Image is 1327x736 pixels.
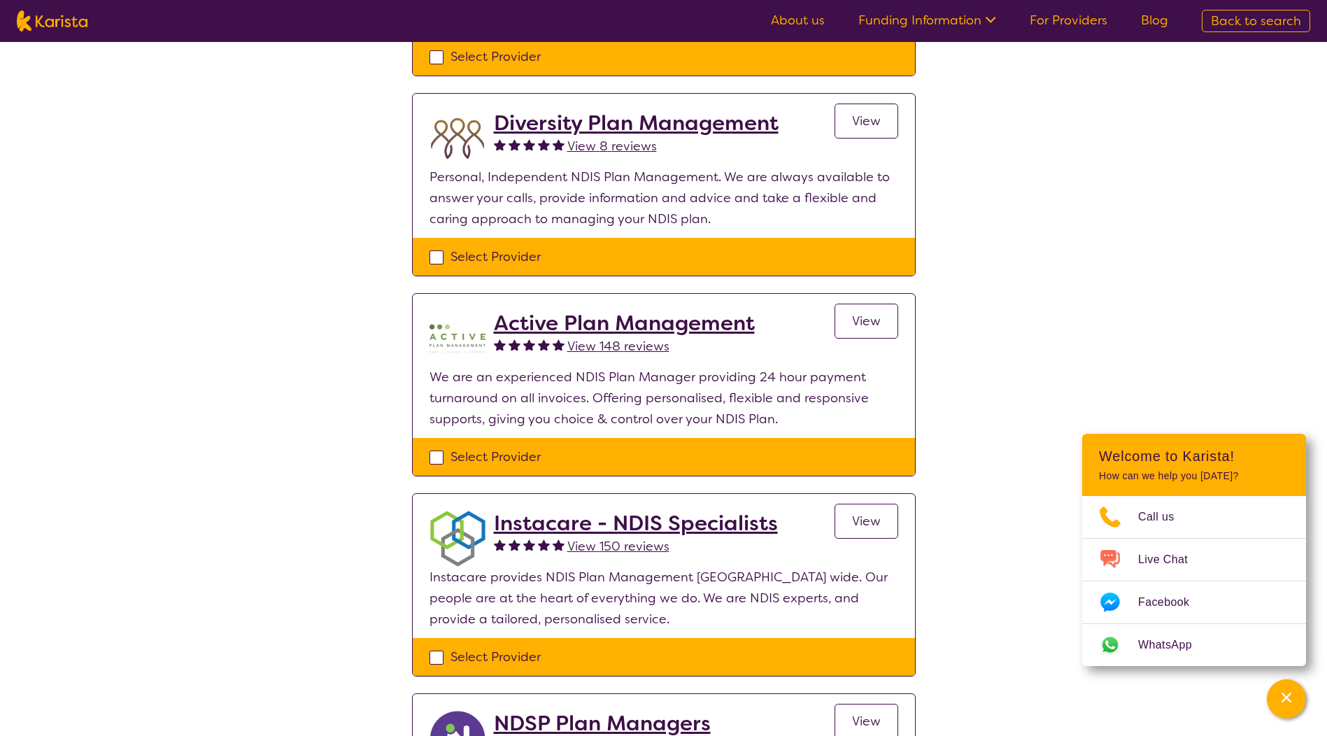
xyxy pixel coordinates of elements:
img: fullstar [494,139,506,150]
a: View 150 reviews [567,536,669,557]
a: View [835,304,898,339]
img: duqvjtfkvnzb31ymex15.png [430,111,485,167]
button: Channel Menu [1267,679,1306,719]
a: For Providers [1030,12,1107,29]
span: Live Chat [1138,549,1205,570]
a: View 148 reviews [567,336,669,357]
img: fullstar [494,539,506,551]
img: fullstar [523,539,535,551]
span: View [852,513,881,530]
a: View [835,504,898,539]
a: View [835,104,898,139]
div: Channel Menu [1082,434,1306,666]
a: Instacare - NDIS Specialists [494,511,778,536]
p: How can we help you [DATE]? [1099,470,1289,482]
a: Back to search [1202,10,1310,32]
a: Blog [1141,12,1168,29]
span: View 8 reviews [567,138,657,155]
img: fullstar [538,339,550,351]
img: fullstar [523,339,535,351]
a: About us [771,12,825,29]
img: fullstar [509,139,520,150]
a: Web link opens in a new tab. [1082,624,1306,666]
span: Back to search [1211,13,1301,29]
span: View 148 reviews [567,338,669,355]
span: View 150 reviews [567,538,669,555]
a: View 8 reviews [567,136,657,157]
span: View [852,713,881,730]
p: We are an experienced NDIS Plan Manager providing 24 hour payment turnaround on all invoices. Off... [430,367,898,430]
span: View [852,313,881,330]
p: Personal, Independent NDIS Plan Management. We are always available to answer your calls, provide... [430,167,898,229]
img: Karista logo [17,10,87,31]
span: View [852,113,881,129]
a: Funding Information [858,12,996,29]
img: fullstar [494,339,506,351]
img: fullstar [538,139,550,150]
p: Instacare provides NDIS Plan Management [GEOGRAPHIC_DATA] wide. Our people are at the heart of ev... [430,567,898,630]
span: Facebook [1138,592,1206,613]
img: fullstar [538,539,550,551]
h2: Welcome to Karista! [1099,448,1289,465]
img: fullstar [553,339,565,351]
img: fullstar [553,539,565,551]
img: pypzb5qm7jexfhutod0x.png [430,311,485,367]
span: WhatsApp [1138,635,1209,656]
a: Active Plan Management [494,311,755,336]
span: Call us [1138,507,1191,528]
ul: Choose channel [1082,496,1306,666]
img: fullstar [523,139,535,150]
a: NDSP Plan Managers [494,711,711,736]
img: fullstar [553,139,565,150]
img: obkhna0zu27zdd4ubuus.png [430,511,485,567]
img: fullstar [509,539,520,551]
a: Diversity Plan Management [494,111,779,136]
img: fullstar [509,339,520,351]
